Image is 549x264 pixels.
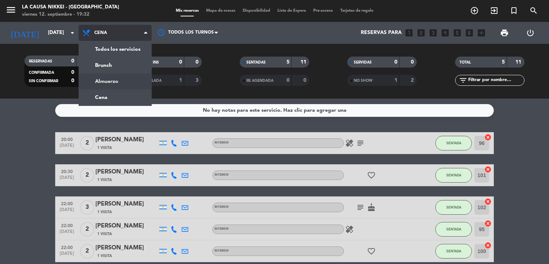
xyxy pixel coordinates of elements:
[58,143,76,152] span: [DATE]
[179,60,182,65] strong: 0
[246,79,273,83] span: RE AGENDADA
[484,134,492,141] i: cancel
[453,28,462,38] i: looks_5
[345,139,354,148] i: healing
[287,60,289,65] strong: 5
[484,220,492,227] i: cancel
[246,61,266,64] span: SENTADAS
[58,221,76,229] span: 22:00
[310,9,337,13] span: Pre-acceso
[97,209,112,215] span: 1 Visita
[71,70,74,75] strong: 0
[435,136,472,150] button: SENTADA
[29,79,58,83] span: SIN CONFIRMAR
[502,60,505,65] strong: 5
[394,60,397,65] strong: 0
[303,78,308,83] strong: 0
[529,6,538,15] i: search
[404,28,414,38] i: looks_one
[510,6,518,15] i: turned_in_not
[179,78,182,83] strong: 1
[470,6,479,15] i: add_circle_outline
[5,25,44,41] i: [DATE]
[79,57,151,73] a: Brunch
[58,207,76,216] span: [DATE]
[526,28,535,37] i: power_settings_new
[435,168,472,183] button: SENTADA
[484,242,492,249] i: cancel
[477,28,486,38] i: add_box
[58,243,76,251] span: 22:00
[215,249,228,252] span: INTERIOR
[203,106,347,115] div: No hay notas para este servicio. Haz clic para agregar una
[446,205,461,209] span: SENTADA
[345,225,354,234] i: healing
[215,173,228,176] span: INTERIOR
[354,79,372,83] span: NO SHOW
[515,60,523,65] strong: 11
[80,222,94,237] span: 2
[71,58,74,64] strong: 0
[446,249,461,253] span: SENTADA
[95,135,158,145] div: [PERSON_NAME]
[287,78,289,83] strong: 0
[428,28,438,38] i: looks_3
[440,28,450,38] i: looks_4
[459,61,471,64] span: TOTAL
[465,28,474,38] i: looks_6
[79,89,151,106] a: Cena
[435,200,472,215] button: SENTADA
[29,60,52,63] span: RESERVADAS
[411,60,415,65] strong: 0
[367,247,376,256] i: favorite_border
[58,229,76,238] span: [DATE]
[356,203,365,212] i: subject
[5,4,16,15] i: menu
[97,253,112,259] span: 1 Visita
[80,136,94,150] span: 2
[202,9,239,13] span: Mapa de mesas
[215,206,228,208] span: INTERIOR
[446,173,461,177] span: SENTADA
[215,141,228,144] span: INTERIOR
[95,243,158,253] div: [PERSON_NAME]
[196,78,200,83] strong: 3
[518,22,544,44] div: LOG OUT
[411,78,415,83] strong: 2
[97,145,112,151] span: 1 Visita
[94,30,107,35] span: Cena
[80,168,94,183] span: 2
[22,11,119,18] div: viernes 12. septiembre - 19:32
[58,167,76,175] span: 20:30
[300,60,308,65] strong: 11
[354,61,372,64] span: SERVIDAS
[80,200,94,215] span: 3
[172,9,202,13] span: Mis reservas
[68,28,77,37] i: arrow_drop_down
[97,177,112,183] span: 1 Visita
[196,60,200,65] strong: 0
[394,78,397,83] strong: 1
[58,199,76,207] span: 22:00
[79,41,151,57] a: Todos los servicios
[95,199,158,209] div: [PERSON_NAME]
[484,198,492,205] i: cancel
[484,166,492,173] i: cancel
[435,244,472,259] button: SENTADA
[367,171,376,180] i: favorite_border
[80,244,94,259] span: 2
[215,227,228,230] span: INTERIOR
[337,9,377,13] span: Tarjetas de regalo
[416,28,426,38] i: looks_two
[446,141,461,145] span: SENTADA
[71,78,74,83] strong: 0
[95,221,158,231] div: [PERSON_NAME]
[58,135,76,143] span: 20:00
[435,222,472,237] button: SENTADA
[367,203,376,212] i: cake
[95,167,158,177] div: [PERSON_NAME]
[139,79,162,83] span: CANCELADA
[467,76,524,84] input: Filtrar por nombre...
[5,4,16,18] button: menu
[490,6,499,15] i: exit_to_app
